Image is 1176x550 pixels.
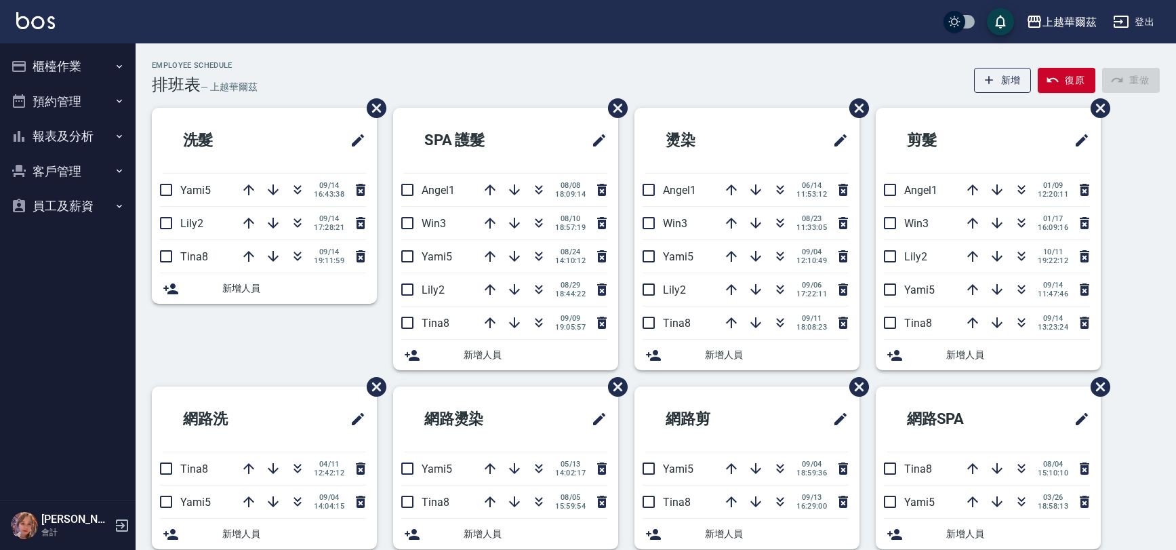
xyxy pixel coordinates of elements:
span: 刪除班表 [357,88,388,128]
span: 新增人員 [222,281,366,296]
span: 修改班表的標題 [1066,403,1090,435]
span: 修改班表的標題 [342,124,366,157]
button: save [987,8,1014,35]
span: 19:22:12 [1038,256,1068,265]
h5: [PERSON_NAME] [41,513,110,526]
span: Yami5 [180,184,211,197]
div: 上越華爾茲 [1042,14,1097,31]
span: 09/14 [1038,314,1068,323]
div: 新增人員 [152,273,377,304]
span: 刪除班表 [839,88,871,128]
span: Yami5 [663,463,693,475]
span: Yami5 [422,463,452,475]
img: Logo [16,12,55,29]
span: 11:33:05 [796,223,827,232]
span: Tina8 [180,250,208,263]
button: 報表及分析 [5,119,130,154]
span: 新增人員 [464,348,607,362]
span: 15:10:10 [1038,469,1068,477]
span: Tina8 [904,317,932,330]
span: 15:59:54 [555,502,586,511]
button: 客戶管理 [5,154,130,189]
h2: 網路燙染 [404,395,544,444]
span: Yami5 [663,250,693,263]
span: 修改班表的標題 [824,124,849,157]
span: Angel1 [904,184,937,197]
span: 18:08:23 [796,323,827,332]
span: 新增人員 [946,348,1090,362]
div: 新增人員 [393,340,618,370]
span: 09/11 [796,314,827,323]
span: 09/04 [796,248,827,256]
h2: Employee Schedule [152,61,257,70]
span: 刪除班表 [839,367,871,407]
span: 04/11 [314,460,344,469]
span: 09/14 [314,248,344,256]
span: 18:57:19 [555,223,586,232]
span: 17:22:11 [796,290,827,298]
span: 19:11:59 [314,256,344,265]
span: 09/04 [314,493,344,502]
button: 復原 [1038,68,1095,93]
span: 03/26 [1038,493,1068,502]
button: 預約管理 [5,84,130,119]
span: 刪除班表 [1080,88,1112,128]
span: 修改班表的標題 [342,403,366,435]
span: 11:47:46 [1038,290,1068,298]
span: 08/23 [796,214,827,223]
span: 刪除班表 [598,367,630,407]
span: 16:09:16 [1038,223,1068,232]
span: Angel1 [663,184,696,197]
span: 08/08 [555,181,586,190]
span: Lily2 [904,250,927,263]
span: 18:44:22 [555,290,586,298]
span: 14:10:12 [555,256,586,265]
span: 11:53:12 [796,190,827,199]
span: 修改班表的標題 [1066,124,1090,157]
h2: 網路洗 [163,395,295,444]
span: 16:43:38 [314,190,344,199]
span: 05/13 [555,460,586,469]
h2: 洗髮 [163,116,287,165]
span: Yami5 [904,496,935,509]
span: 09/13 [796,493,827,502]
button: 登出 [1108,9,1160,35]
span: 09/06 [796,281,827,290]
span: 新增人員 [946,527,1090,541]
span: Yami5 [904,283,935,296]
button: 櫃檯作業 [5,49,130,84]
span: 08/05 [555,493,586,502]
h2: 燙染 [645,116,770,165]
span: 01/09 [1038,181,1068,190]
span: 12:42:12 [314,469,344,477]
span: 12:10:49 [796,256,827,265]
span: Lily2 [422,283,445,296]
span: 修改班表的標題 [583,124,607,157]
button: 新增 [974,68,1032,93]
span: 18:58:13 [1038,502,1068,511]
span: Tina8 [663,496,691,509]
span: Tina8 [663,317,691,330]
span: 08/29 [555,281,586,290]
h6: — 上越華爾茲 [201,80,258,94]
button: 員工及薪資 [5,189,130,224]
span: 刪除班表 [1080,367,1112,407]
span: 09/14 [314,181,344,190]
span: Yami5 [180,496,211,509]
span: 14:04:15 [314,502,344,511]
span: Tina8 [180,463,208,475]
button: 上越華爾茲 [1021,8,1102,36]
span: 08/24 [555,248,586,256]
span: 16:29:00 [796,502,827,511]
span: Lily2 [663,283,686,296]
span: 09/14 [1038,281,1068,290]
span: 新增人員 [464,527,607,541]
div: 新增人員 [876,519,1101,549]
span: Tina8 [422,317,449,330]
span: 13:23:24 [1038,323,1068,332]
span: 18:09:14 [555,190,586,199]
h2: 網路SPA [887,395,1025,444]
span: 新增人員 [705,527,849,541]
div: 新增人員 [393,519,618,549]
h2: SPA 護髮 [404,116,544,165]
